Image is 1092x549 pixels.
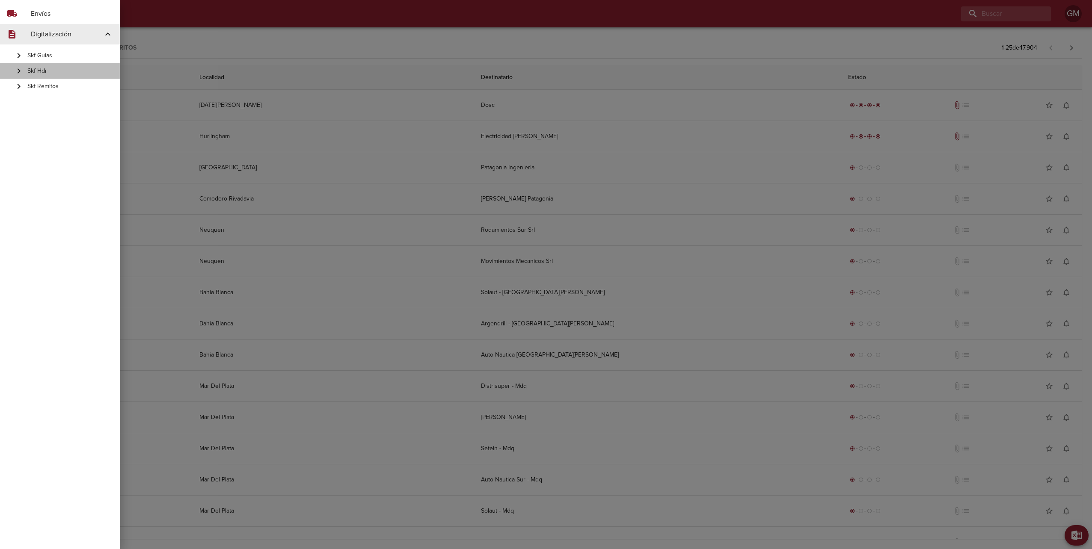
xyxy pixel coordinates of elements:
span: Skf Remitos [27,82,113,91]
span: description [7,29,17,39]
span: Envíos [31,9,113,19]
span: local_shipping [7,9,17,19]
span: Skf Hdr [27,67,113,75]
span: Skf Guias [27,51,113,60]
span: Digitalización [31,29,103,39]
